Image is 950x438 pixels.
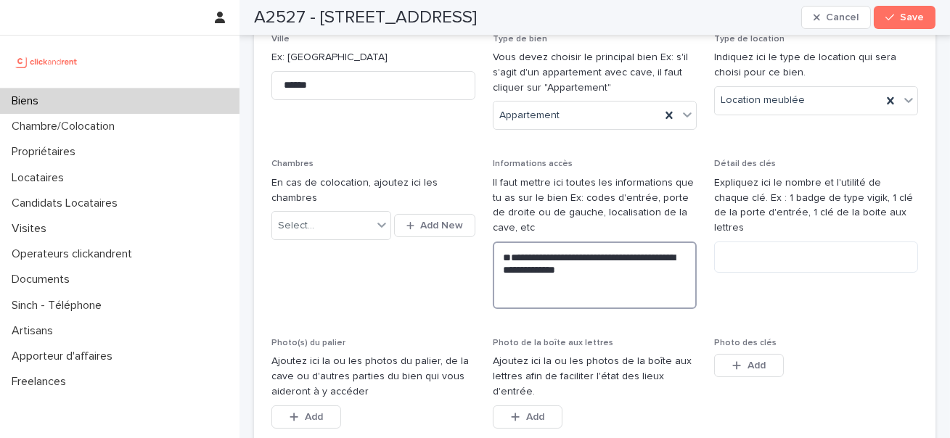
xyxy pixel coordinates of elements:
span: Add [526,412,544,422]
button: Add [271,405,341,429]
div: Select... [278,218,314,234]
p: En cas de colocation, ajoutez ici les chambres [271,175,475,206]
span: Photo de la boîte aux lettres [493,339,613,347]
p: Chambre/Colocation [6,120,126,133]
p: Biens [6,94,50,108]
button: Add New [394,214,475,237]
h2: A2527 - [STREET_ADDRESS] [254,7,477,28]
img: UCB0brd3T0yccxBKYDjQ [12,47,82,76]
p: Ex: [GEOGRAPHIC_DATA] [271,50,475,65]
span: Add [305,412,323,422]
span: Type de bien [493,35,547,44]
span: Type de location [714,35,785,44]
p: Visites [6,222,58,236]
span: Location meublée [721,93,805,108]
span: Chambres [271,160,314,168]
span: Détail des clés [714,160,776,168]
span: Informations accès [493,160,573,168]
span: Ville [271,35,290,44]
span: Photo(s) du palier [271,339,345,347]
p: Freelances [6,375,78,389]
p: Artisans [6,324,65,338]
span: Save [900,12,924,22]
p: Operateurs clickandrent [6,247,144,261]
p: Indiquez ici le type de location qui sera choisi pour ce bien. [714,50,918,80]
p: Apporteur d'affaires [6,350,124,363]
p: Locataires [6,171,75,185]
span: Photo des clés [714,339,777,347]
span: Add New [420,220,463,231]
span: Cancel [826,12,859,22]
button: Cancel [801,6,871,29]
p: Ajoutez ici la ou les photos de la boîte aux lettres afin de faciliter l'état des lieux d'entrée. [493,354,697,399]
p: Propriétaires [6,145,87,159]
p: Il faut mettre ici toutes les informations que tu as sur le bien Ex: codes d'entrée, porte de dro... [493,175,697,236]
span: Add [748,360,766,371]
button: Add [714,354,784,377]
span: Appartement [499,108,560,123]
p: Expliquez ici le nombre et l'utilité de chaque clé. Ex : 1 badge de type vigik, 1 clé de la porte... [714,175,918,236]
p: Candidats Locataires [6,197,129,210]
button: Save [874,6,935,29]
p: Vous devez choisir le principal bien Ex: s'il s'agit d'un appartement avec cave, il faut cliquer ... [493,50,697,95]
p: Documents [6,273,81,286]
button: Add [493,405,562,429]
p: Sinch - Téléphone [6,299,113,313]
p: Ajoutez ici la ou les photos du palier, de la cave ou d'autres parties du bien qui vous aideront ... [271,354,475,399]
